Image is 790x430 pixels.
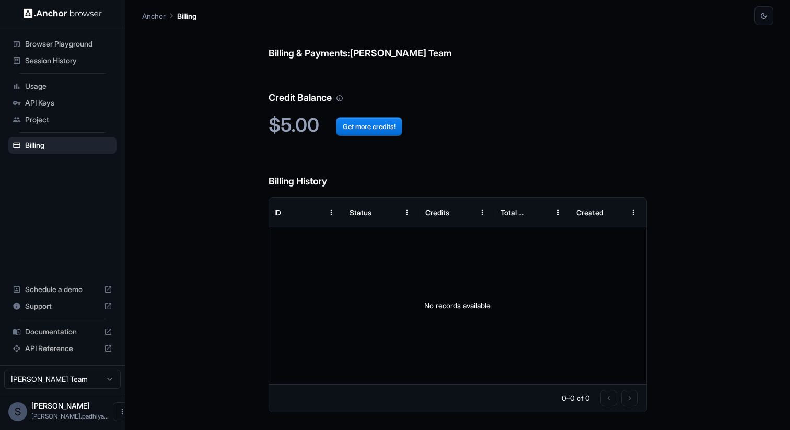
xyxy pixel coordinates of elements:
[501,208,529,217] div: Total Cost
[379,203,398,222] button: Sort
[624,203,643,222] button: Menu
[473,203,492,222] button: Menu
[25,98,112,108] span: API Keys
[25,301,100,311] span: Support
[8,36,117,52] div: Browser Playground
[269,153,647,189] h6: Billing History
[25,55,112,66] span: Session History
[31,401,90,410] span: Satvik Padhiyar
[25,327,100,337] span: Documentation
[530,203,549,222] button: Sort
[562,393,590,403] p: 0–0 of 0
[269,227,647,384] div: No records available
[454,203,473,222] button: Sort
[8,298,117,315] div: Support
[25,39,112,49] span: Browser Playground
[269,69,647,106] h6: Credit Balance
[142,10,166,21] p: Anchor
[425,208,449,217] div: Credits
[350,208,371,217] div: Status
[25,140,112,150] span: Billing
[8,323,117,340] div: Documentation
[605,203,624,222] button: Sort
[31,412,109,420] span: satvik.padhiyar@razorpay.com
[8,111,117,128] div: Project
[303,203,322,222] button: Sort
[8,78,117,95] div: Usage
[113,402,132,421] button: Open menu
[8,95,117,111] div: API Keys
[8,52,117,69] div: Session History
[322,203,341,222] button: Menu
[576,208,603,217] div: Created
[25,114,112,125] span: Project
[24,8,102,18] img: Anchor Logo
[274,208,281,217] div: ID
[8,137,117,154] div: Billing
[25,343,100,354] span: API Reference
[336,95,343,102] svg: Your credit balance will be consumed as you use the API. Visit the usage page to view a breakdown...
[8,402,27,421] div: S
[398,203,416,222] button: Menu
[8,340,117,357] div: API Reference
[269,25,647,61] h6: Billing & Payments: [PERSON_NAME] Team
[8,281,117,298] div: Schedule a demo
[549,203,567,222] button: Menu
[25,284,100,295] span: Schedule a demo
[177,10,196,21] p: Billing
[336,117,402,136] button: Get more credits!
[142,10,196,21] nav: breadcrumb
[269,114,647,136] h2: $5.00
[25,81,112,91] span: Usage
